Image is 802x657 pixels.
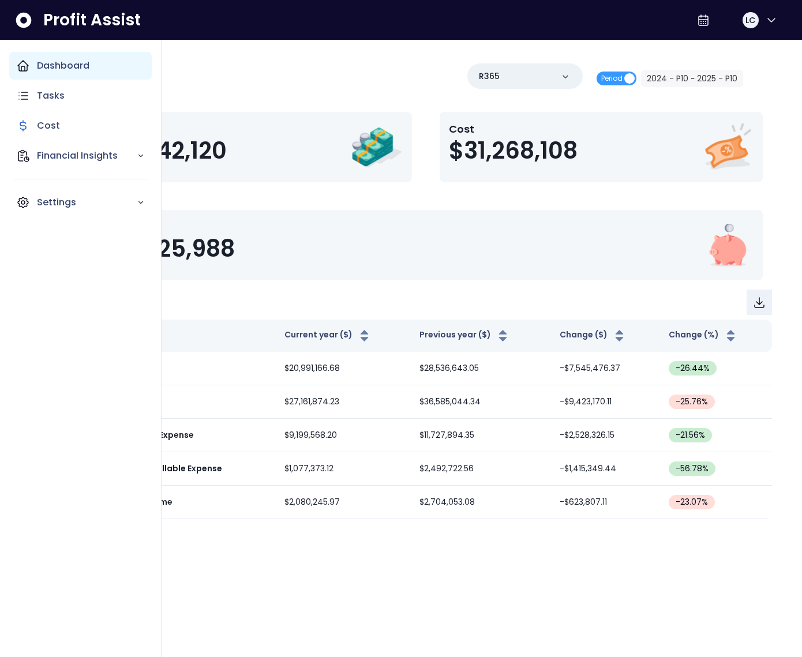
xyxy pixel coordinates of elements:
[550,352,660,385] td: -$7,545,476.37
[676,396,708,408] span: -25.76 %
[669,329,738,343] button: Change (%)
[95,235,235,262] span: -$2,025,988
[479,70,500,82] p: R365
[410,452,550,486] td: $2,492,722.56
[550,486,660,519] td: -$623,807.11
[37,149,137,163] p: Financial Insights
[702,121,754,173] img: Cost
[550,452,660,486] td: -$1,415,349.44
[351,121,403,173] img: Revenue
[275,486,411,519] td: $2,080,245.97
[37,119,60,133] p: Cost
[275,419,411,452] td: $9,199,568.20
[37,59,89,73] p: Dashboard
[37,89,65,103] p: Tasks
[410,419,550,452] td: $11,727,894.35
[275,352,411,385] td: $20,991,166.68
[676,463,709,475] span: -56.78 %
[113,463,222,475] p: Non Controllable Expense
[747,290,772,315] button: Download
[95,219,235,235] p: Net Income
[676,496,708,508] span: -23.07 %
[449,121,578,137] p: Cost
[601,72,623,85] span: Period
[550,385,660,419] td: -$9,423,170.11
[37,196,137,209] p: Settings
[449,137,578,164] span: $31,268,108
[560,329,627,343] button: Change ($)
[410,352,550,385] td: $28,536,643.05
[676,429,705,441] span: -21.56 %
[410,486,550,519] td: $2,704,053.08
[43,10,141,31] span: Profit Assist
[550,419,660,452] td: -$2,528,326.15
[284,329,372,343] button: Current year ($)
[275,452,411,486] td: $1,077,373.12
[275,385,411,419] td: $27,161,874.23
[676,362,710,374] span: -26.44 %
[641,70,743,87] button: 2024 - P10 ~ 2025 - P10
[419,329,510,343] button: Previous year ($)
[410,385,550,419] td: $36,585,044.34
[745,14,755,26] span: LC
[702,219,754,271] img: Net Income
